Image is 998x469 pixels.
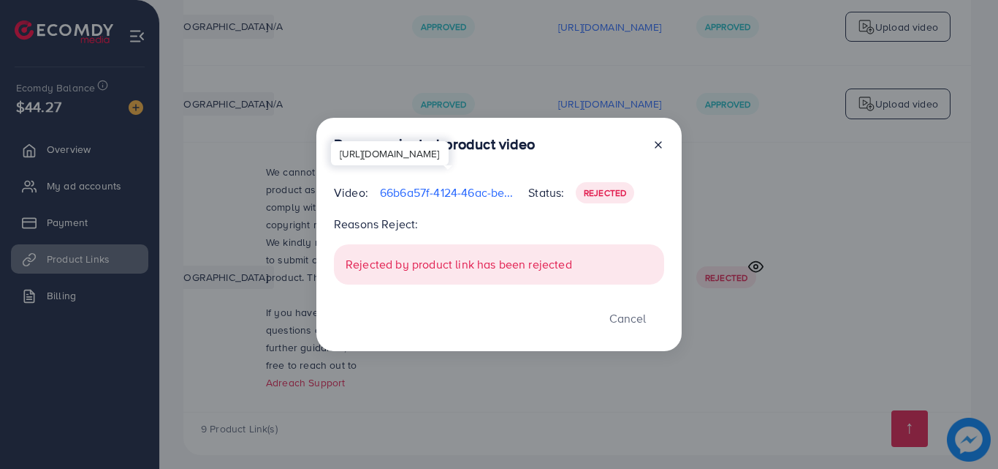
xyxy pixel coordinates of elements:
[334,184,368,201] p: Video:
[334,215,664,233] p: Reasons Reject:
[584,187,626,199] span: Rejected
[591,302,664,334] button: Cancel
[334,135,536,153] h3: Reason rejected product video
[528,184,564,201] p: Status:
[334,244,664,285] div: Rejected by product link has been rejected
[380,184,517,201] p: 66b6a57f-4124-46ac-beb3-24e5b1913e11-1757341744204.mp4
[331,141,449,165] div: [URL][DOMAIN_NAME]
